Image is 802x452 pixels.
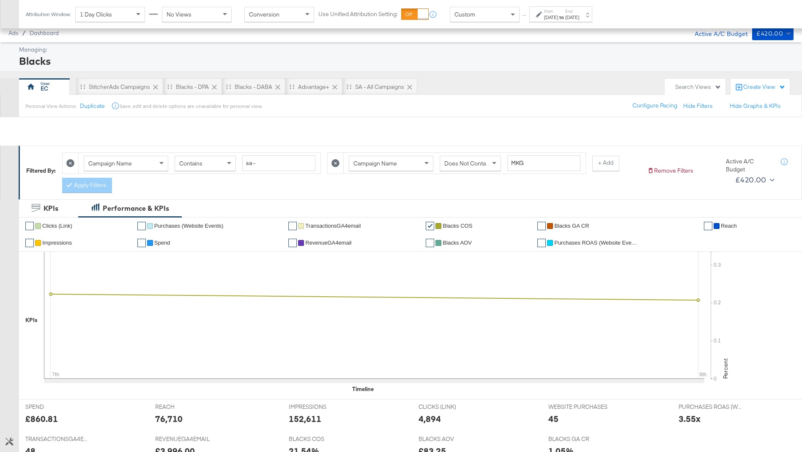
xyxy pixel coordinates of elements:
[289,413,321,425] div: 152,611
[679,413,701,425] div: 3.55x
[19,46,791,54] div: Managing:
[290,84,294,89] div: Drag to reorder tab
[155,413,183,425] div: 76,710
[226,84,231,89] div: Drag to reorder tab
[548,413,558,425] div: 45
[25,413,58,425] div: £860.81
[155,435,219,443] span: REVENUEGA4EMAIL
[347,84,351,89] div: Drag to reorder tab
[235,83,272,91] div: Blacks - DABA
[89,83,150,91] div: StitcherAds Campaigns
[298,83,329,91] div: Advantage+
[25,435,89,443] span: TRANSACTIONSGA4EMAIL
[443,240,472,246] span: Blacks AOV
[730,102,781,110] button: Hide Graphs & KPIs
[88,160,132,167] span: Campaign Name
[318,10,398,18] label: Use Unified Attribution Setting:
[19,54,791,68] div: Blacks
[704,222,712,230] a: ✔
[25,103,77,110] div: Personal View Actions:
[454,11,475,18] span: Custom
[544,8,558,14] label: Start:
[507,155,580,171] input: Enter a search term
[726,157,772,173] div: Active A/C Budget
[752,27,794,40] button: £420.00
[103,204,169,213] div: Performance & KPIs
[120,103,262,110] div: Save, edit and delete options are unavailable for personal view.
[592,156,619,171] button: + Add
[444,160,490,167] span: Does Not Contain
[167,11,192,18] span: No Views
[155,403,219,411] span: REACH
[154,223,224,229] span: Purchases (Website Events)
[80,84,85,89] div: Drag to reorder tab
[137,222,146,230] a: ✔
[426,222,434,230] a: ✔
[548,403,612,411] span: WEBSITE PURCHASES
[548,435,612,443] span: BLACKS GA CR
[722,358,729,379] text: Percent
[18,30,30,36] span: /
[25,316,38,324] div: KPIs
[80,102,105,110] button: Duplicate
[558,14,565,20] strong: to
[554,240,639,246] span: Purchases ROAS (Website Events)
[355,83,404,91] div: SA - All campaigns
[686,27,748,39] div: Active A/C Budget
[242,155,315,171] input: Enter a search term
[26,167,56,175] div: Filtered By:
[176,83,209,91] div: Blacks - DPA
[80,11,112,18] span: 1 Day Clicks
[419,435,482,443] span: BLACKS AOV
[288,222,297,230] a: ✔
[179,160,203,167] span: Contains
[675,83,721,91] div: Search Views
[25,11,71,17] div: Attribution Window:
[735,174,766,186] div: £420.00
[42,223,72,229] span: Clicks (Link)
[352,385,374,393] div: Timeline
[288,239,297,247] a: ✔
[249,11,279,18] span: Conversion
[756,28,783,39] div: £420.00
[565,14,579,21] div: [DATE]
[419,413,441,425] div: 4,894
[732,173,776,187] button: £420.00
[25,222,34,230] a: ✔
[44,204,58,213] div: KPIs
[426,239,434,247] a: ✔
[647,167,693,175] button: Remove Filters
[537,239,546,247] a: ✔
[137,239,146,247] a: ✔
[443,223,472,229] span: Blacks COS
[305,223,361,229] span: TransactionsGA4email
[42,240,72,246] span: Impressions
[554,223,589,229] span: Blacks GA CR
[353,160,397,167] span: Campaign Name
[289,435,352,443] span: BLACKS COS
[520,14,528,17] span: ↑
[565,8,579,14] label: End:
[30,30,59,36] a: Dashboard
[25,239,34,247] a: ✔
[167,84,172,89] div: Drag to reorder tab
[683,102,713,110] button: Hide Filters
[8,30,18,36] span: Ads
[25,403,89,411] span: SPEND
[537,222,546,230] a: ✔
[154,240,170,246] span: Spend
[305,240,351,246] span: RevenueGA4email
[679,403,742,411] span: PURCHASES ROAS (WEBSITE EVENTS)
[627,98,683,113] button: Configure Pacing
[41,85,48,93] div: EC
[289,403,352,411] span: IMPRESSIONS
[419,403,482,411] span: CLICKS (LINK)
[743,83,786,91] div: Create View
[721,223,737,229] span: Reach
[544,14,558,21] div: [DATE]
